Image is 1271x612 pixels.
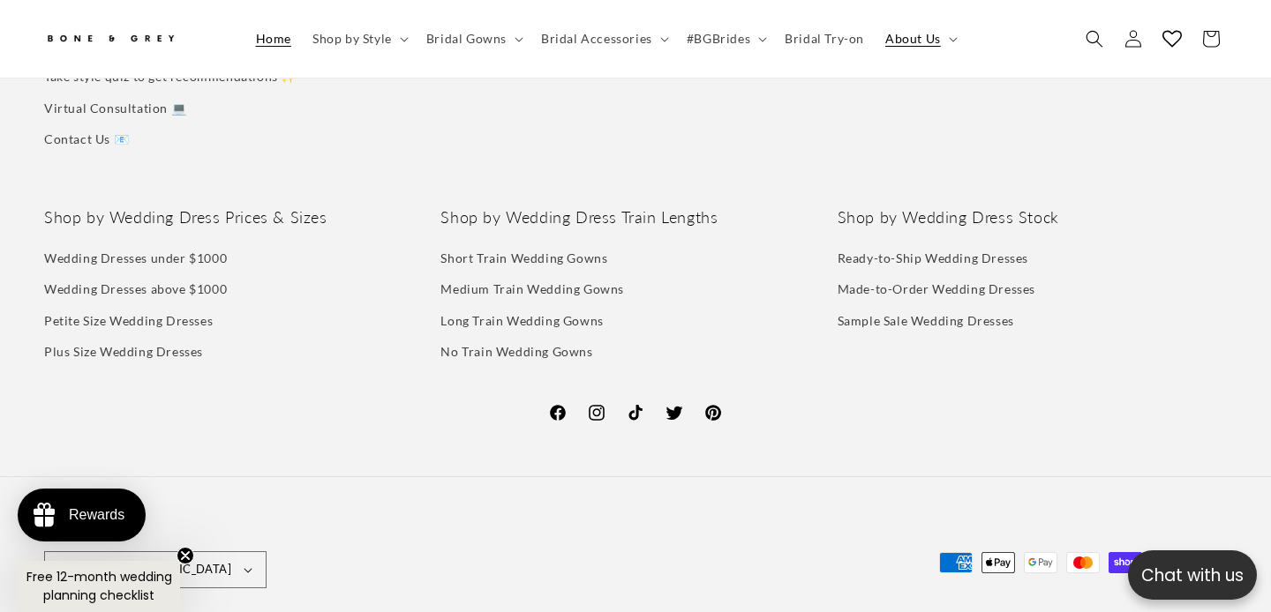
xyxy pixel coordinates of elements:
span: Home [256,31,291,47]
span: Bridal Gowns [426,31,507,47]
summary: Bridal Gowns [416,20,530,57]
summary: Shop by Style [302,20,416,57]
span: Shop by Style [312,31,392,47]
div: Rewards [69,507,124,523]
summary: About Us [875,20,965,57]
a: Ready-to-Ship Wedding Dresses [838,247,1028,273]
a: Plus Size Wedding Dresses [44,336,203,367]
summary: Search [1075,19,1114,58]
a: Contact Us 📧 [44,123,129,154]
span: Bridal Try-on [785,31,864,47]
button: Close teaser [177,547,194,564]
div: Free 12-month wedding planning checklistClose teaser [18,561,180,612]
a: Medium Train Wedding Gowns [440,273,624,304]
h2: Country/region [44,525,267,542]
span: Free 12-month wedding planning checklist [26,568,172,604]
button: SGD $ | [GEOGRAPHIC_DATA] [44,551,267,588]
summary: #BGBrides [676,20,774,57]
a: Wedding Dresses above $1000 [44,273,227,304]
a: Wedding Dresses under $1000 [44,247,227,273]
h2: Shop by Wedding Dress Stock [838,207,1227,228]
p: Chat with us [1128,563,1257,588]
img: Bone and Grey Bridal [44,25,177,54]
h2: Shop by Wedding Dress Train Lengths [440,207,830,228]
a: Long Train Wedding Gowns [440,305,603,336]
a: Short Train Wedding Gowns [440,247,607,273]
summary: Bridal Accessories [530,20,676,57]
a: Bone and Grey Bridal [38,18,228,60]
h2: Shop by Wedding Dress Prices & Sizes [44,207,433,228]
button: Open chatbox [1128,550,1257,600]
a: Virtual Consultation 💻 [44,93,186,123]
a: Petite Size Wedding Dresses [44,305,213,336]
a: Bridal Try-on [774,20,875,57]
a: Sample Sale Wedding Dresses [838,305,1014,336]
a: No Train Wedding Gowns [440,336,592,367]
span: #BGBrides [687,31,750,47]
span: About Us [885,31,941,47]
span: Bridal Accessories [541,31,652,47]
a: Home [245,20,302,57]
a: Made-to-Order Wedding Dresses [838,273,1035,304]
